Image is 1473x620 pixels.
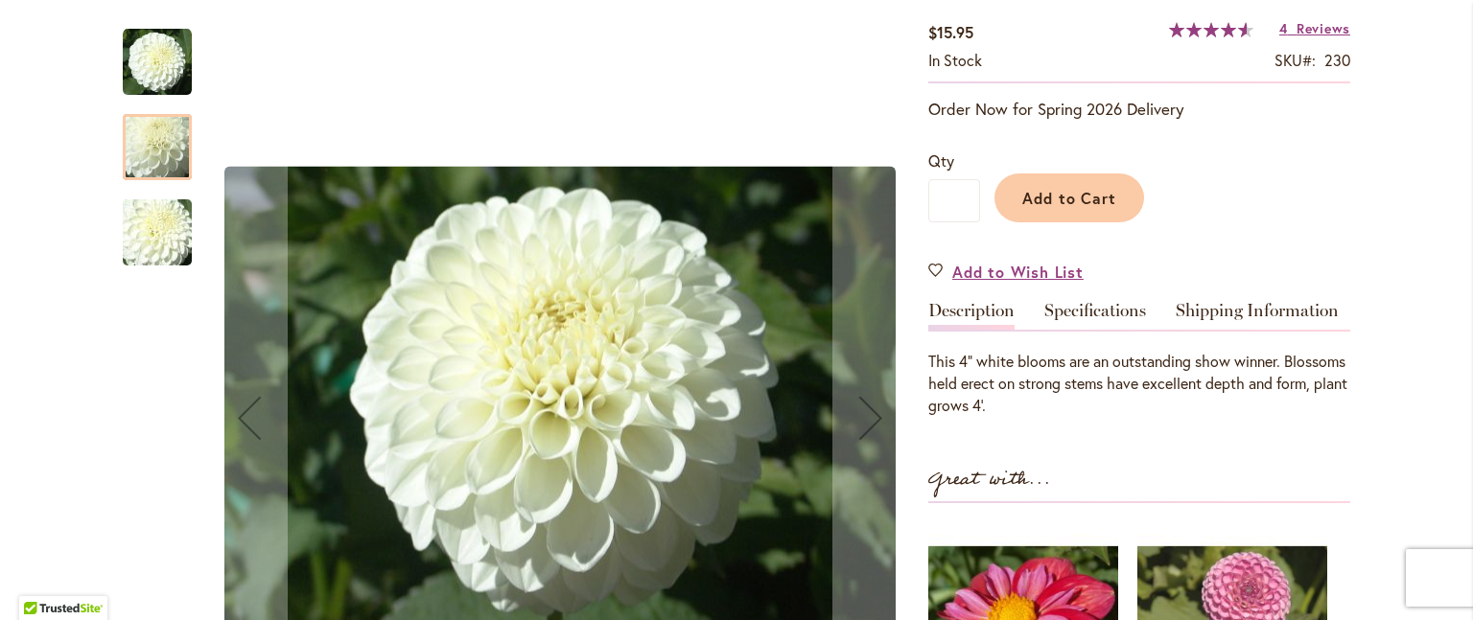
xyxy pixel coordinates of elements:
div: Availability [928,50,982,72]
strong: SKU [1274,50,1316,70]
a: Shipping Information [1176,302,1339,330]
div: BROOKSIDE SNOWBALL [123,95,211,180]
div: Detailed Product Info [928,302,1350,417]
div: 92% [1169,22,1253,37]
a: Add to Wish List [928,261,1084,283]
strong: Great with... [928,464,1051,495]
span: Qty [928,150,954,171]
div: This 4" white blooms are an outstanding show winner. Blossoms held erect on strong stems have exc... [928,351,1350,417]
div: 230 [1324,50,1350,72]
img: BROOKSIDE SNOWBALL [88,181,226,285]
a: Specifications [1044,302,1146,330]
iframe: Launch Accessibility Center [14,552,68,606]
div: BROOKSIDE SNOWBALL [123,10,211,95]
span: Reviews [1297,19,1350,37]
a: Description [928,302,1015,330]
div: BROOKSIDE SNOWBALL [123,180,192,265]
a: 4 Reviews [1279,19,1350,37]
img: BROOKSIDE SNOWBALL [123,28,192,97]
button: Add to Cart [994,173,1144,222]
span: 4 [1279,19,1288,37]
span: Add to Wish List [952,261,1084,283]
span: $15.95 [928,22,973,42]
span: Add to Cart [1022,188,1117,208]
span: In stock [928,50,982,70]
p: Order Now for Spring 2026 Delivery [928,98,1350,121]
